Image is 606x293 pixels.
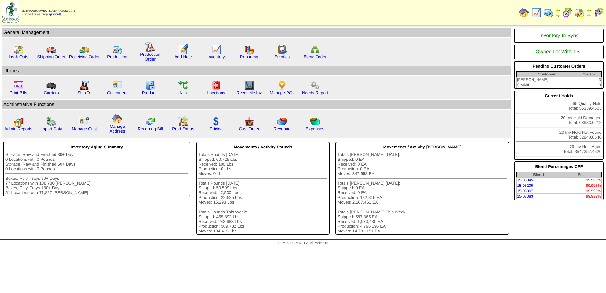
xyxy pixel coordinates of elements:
img: calendarinout.gif [13,44,23,55]
a: Prod Extras [172,127,194,131]
a: Locations [207,90,225,95]
img: import.gif [46,116,56,127]
td: 99.998% [560,183,602,188]
td: Utilities [2,66,511,75]
th: Order# [577,72,601,77]
div: Movements / Activity Pounds [198,143,327,151]
img: graph.gif [244,44,254,55]
img: home.gif [112,114,122,124]
a: Cust Order [239,127,259,131]
a: Admin Reports [4,127,32,131]
img: dollar.gif [211,116,221,127]
img: customers.gif [112,80,122,90]
a: Carriers [44,90,59,95]
div: Inventory In Sync [516,30,602,42]
img: line_graph.gif [531,8,541,18]
img: home.gif [519,8,529,18]
td: 99.999% [560,188,602,194]
img: zoroco-logo-small.webp [2,2,19,23]
span: Logged in as Yrojas [22,9,75,16]
img: calendarcustomer.gif [593,8,603,18]
div: Pending Customer Orders [516,62,602,70]
th: Pct [560,172,602,178]
a: Production [107,55,127,59]
img: line_graph.gif [211,44,221,55]
img: orders.gif [178,44,188,55]
img: arrowleft.gif [555,8,560,13]
img: po.png [277,80,287,90]
a: Shipping Order [37,55,66,59]
a: Products [142,90,159,95]
img: workorder.gif [277,44,287,55]
img: calendarinout.gif [574,8,584,18]
div: Totals [PERSON_NAME] [DATE]: Shipped: 0 EA Received: 0 EA Production: 0 EA Moves: 347,658 EA Tota... [338,152,507,233]
td: 3 [577,82,601,88]
a: 15-03205 [517,183,533,188]
td: General Management [2,28,511,37]
img: prodextras.gif [178,116,188,127]
img: graph2.png [13,116,23,127]
img: calendarprod.gif [543,8,553,18]
a: Expenses [306,127,325,131]
img: pie_chart.png [277,116,287,127]
a: 15-03007 [517,189,533,193]
img: pie_chart2.png [310,116,320,127]
img: invoice2.gif [13,80,23,90]
span: [DEMOGRAPHIC_DATA] Packaging [22,9,75,13]
a: Print Bills [10,90,27,95]
a: Reporting [240,55,258,59]
a: Customers [107,90,127,95]
a: Import Data [40,127,62,131]
td: [PERSON_NAME] [517,77,577,82]
a: Receiving Order [69,55,100,59]
a: Recurring Bill [138,127,163,131]
a: 15-03045 [517,178,533,182]
div: Storage, Raw and Finished 30+ Days: 0 Locations with 0 Pounds Storage, Raw and Finished 60+ Days:... [5,152,188,195]
a: Ship To [77,90,91,95]
img: arrowleft.gif [586,8,591,13]
a: Blend Order [304,55,326,59]
a: Kits [180,90,187,95]
a: Add Note [174,55,192,59]
a: Manage Cust [72,127,97,131]
a: Empties [274,55,290,59]
img: reconcile.gif [145,116,155,127]
img: factory.gif [145,42,155,52]
a: Revenue [274,127,290,131]
a: Pricing [210,127,223,131]
a: Needs Report [302,90,328,95]
a: Inventory [208,55,225,59]
a: Manage Address [110,124,125,133]
div: Blend Percentages OFF [516,163,602,171]
th: Customer [517,72,577,77]
span: [DEMOGRAPHIC_DATA] Packaging [277,241,328,245]
a: Manage POs [270,90,294,95]
img: cabinet.gif [145,80,155,90]
a: (logout) [50,13,61,16]
th: Blend [517,172,560,178]
div: Current Holds [516,92,602,100]
img: cust_order.png [244,116,254,127]
div: Totals Pounds [DATE]: Shipped: 60,725 Lbs Received: 100 Lbs Production: 0 Lbs Moves: 0 Lbs Totals... [198,152,327,233]
a: Reconcile Inv [236,90,262,95]
td: Adminstrative Functions [2,100,511,109]
img: calendarblend.gif [562,8,572,18]
img: locations.gif [211,80,221,90]
img: workflow.png [310,80,320,90]
img: line_graph2.gif [244,80,254,90]
a: Production Order [140,52,160,62]
img: arrowright.gif [586,13,591,18]
img: network.png [310,44,320,55]
img: factory2.gif [79,80,89,90]
div: Movements / Activity [PERSON_NAME] [338,143,507,151]
img: truck2.gif [79,44,89,55]
div: Owned Inv Within $1 [516,46,602,58]
img: calendarprod.gif [112,44,122,55]
img: truck.gif [46,44,56,55]
img: arrowright.gif [555,13,560,18]
td: 99.999% [560,194,602,199]
img: workflow.gif [178,80,188,90]
td: 99.999% [560,178,602,183]
td: SIMMIL [517,82,577,88]
a: Ins & Outs [9,55,28,59]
